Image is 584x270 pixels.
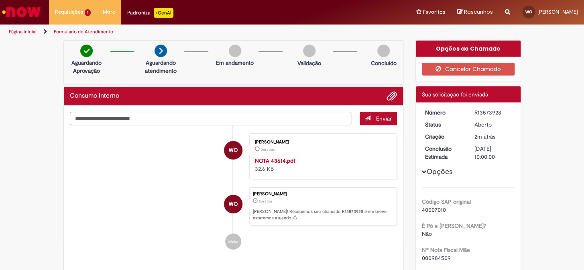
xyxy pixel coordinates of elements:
button: Adicionar anexos [387,91,397,101]
div: [DATE] 10:00:00 [474,145,512,161]
img: img-circle-grey.png [229,45,241,57]
button: Enviar [360,112,397,125]
p: Aguardando atendimento [141,59,180,75]
ul: Histórico de tíquete [70,125,397,258]
b: Nº Nota Fiscal Mãe [422,246,470,254]
img: img-circle-grey.png [303,45,315,57]
time: 28/09/2025 13:13:21 [474,133,495,140]
a: Rascunhos [457,8,493,16]
h2: Consumo Interno Histórico de tíquete [70,92,119,100]
img: ServiceNow [1,4,42,20]
div: 32.6 KB [255,157,389,173]
a: Formulário de Atendimento [54,29,113,35]
p: [PERSON_NAME]! Recebemos seu chamado R13573928 e em breve estaremos atuando. [253,209,393,221]
p: +GenAi [154,8,173,18]
span: WO [229,141,238,160]
div: [PERSON_NAME] [255,140,389,145]
span: Sua solicitação foi enviada [422,91,488,98]
div: Walter Oliveira [224,195,242,213]
span: 000984509 [422,254,451,262]
div: R13573928 [474,108,512,117]
span: 3m atrás [261,147,275,152]
div: 28/09/2025 13:13:21 [474,133,512,141]
p: Concluído [370,59,396,67]
b: Código SAP original [422,198,471,205]
textarea: Digite sua mensagem aqui... [70,112,352,125]
a: NOTA 43614.pdf [255,157,295,164]
img: check-circle-green.png [80,45,93,57]
span: 40007010 [422,206,446,213]
time: 28/09/2025 13:13:21 [259,199,273,204]
dt: Status [419,121,468,129]
div: Walter Oliveira [224,141,242,160]
img: arrow-next.png [155,45,167,57]
p: Validação [297,59,321,67]
button: Cancelar Chamado [422,63,515,76]
dt: Criação [419,133,468,141]
span: [PERSON_NAME] [537,8,578,15]
span: WO [229,194,238,214]
span: Rascunhos [464,8,493,16]
li: Walter Oliveira [70,187,397,226]
span: Não [422,230,432,237]
span: Favoritos [423,8,445,16]
span: 1 [85,9,91,16]
span: 2m atrás [259,199,273,204]
time: 28/09/2025 13:12:22 [261,147,275,152]
div: Padroniza [127,8,173,18]
p: Em andamento [216,59,254,67]
div: Aberto [474,121,512,129]
div: Opções do Chamado [416,41,521,57]
a: Página inicial [9,29,37,35]
b: É Pó e [PERSON_NAME]? [422,222,486,229]
dt: Número [419,108,468,117]
ul: Trilhas de página [6,25,383,39]
span: More [103,8,115,16]
div: [PERSON_NAME] [253,192,393,196]
span: Requisições [55,8,83,16]
span: Enviar [376,115,392,122]
span: WO [525,9,532,14]
dt: Conclusão Estimada [419,145,468,161]
img: img-circle-grey.png [377,45,390,57]
span: 2m atrás [474,133,495,140]
p: Aguardando Aprovação [67,59,106,75]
